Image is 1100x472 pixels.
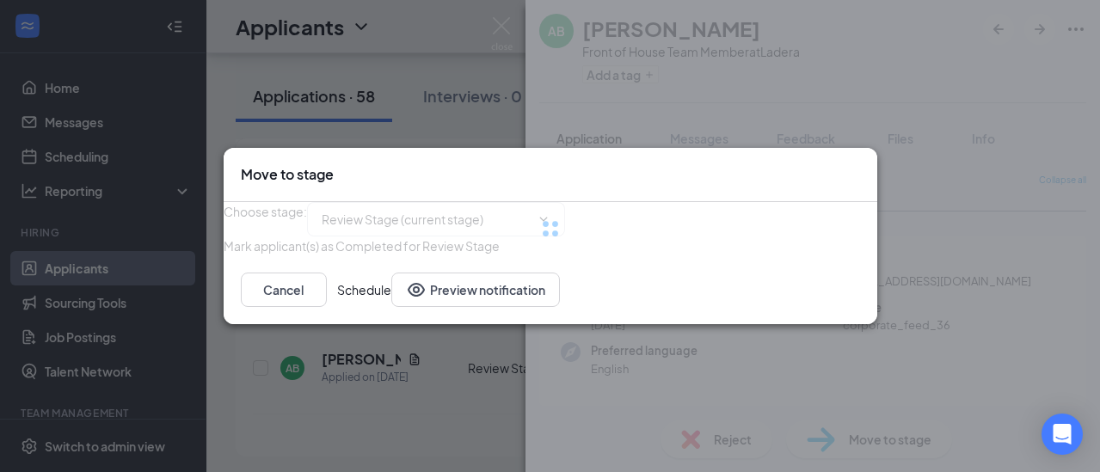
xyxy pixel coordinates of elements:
[406,279,427,300] svg: Eye
[241,165,334,184] h3: Move to stage
[391,273,560,307] button: Preview notificationEye
[337,273,391,307] button: Schedule
[1042,414,1083,455] div: Open Intercom Messenger
[241,273,327,307] button: Cancel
